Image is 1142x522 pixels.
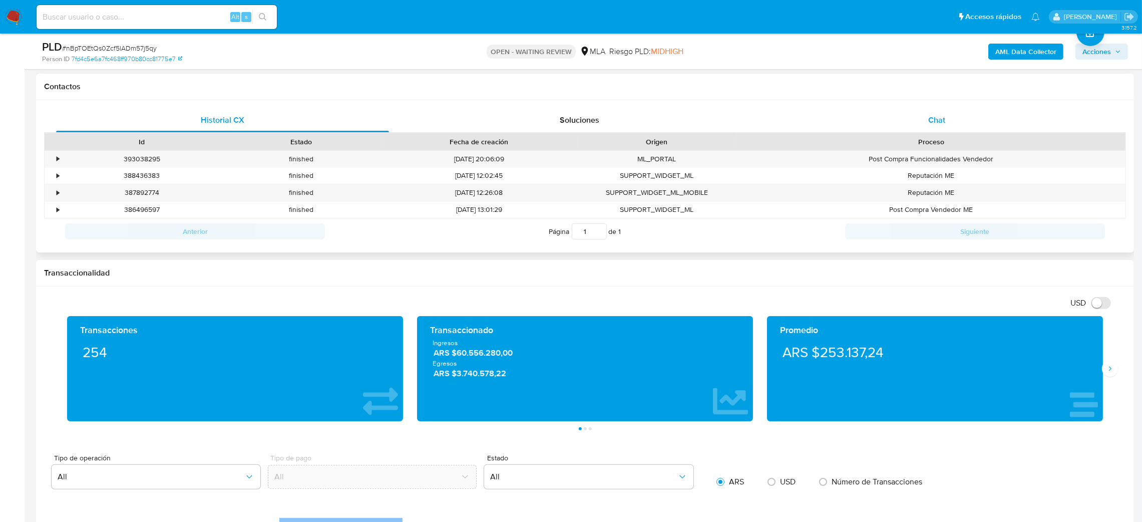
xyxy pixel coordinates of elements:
[42,39,62,55] b: PLD
[743,137,1118,147] div: Proceso
[1121,24,1137,32] span: 3.157.2
[231,12,239,22] span: Alt
[201,114,244,126] span: Historial CX
[1124,12,1134,22] a: Salir
[57,188,59,197] div: •
[736,167,1125,184] div: Reputación ME
[560,114,599,126] span: Soluciones
[736,184,1125,201] div: Reputación ME
[381,184,577,201] div: [DATE] 12:26:08
[381,201,577,218] div: [DATE] 13:01:29
[487,45,576,59] p: OPEN - WAITING REVIEW
[651,46,683,57] span: MIDHIGH
[1031,13,1040,21] a: Notificaciones
[245,12,248,22] span: s
[577,184,737,201] div: SUPPORT_WIDGET_ML_MOBILE
[1075,44,1128,60] button: Acciones
[381,167,577,184] div: [DATE] 12:02:45
[549,223,621,239] span: Página de
[580,46,605,57] div: MLA
[1082,44,1111,60] span: Acciones
[37,11,277,24] input: Buscar usuario o caso...
[62,43,157,53] span: # nBpTOEtQs0Zcf5lADm57j5qy
[845,223,1105,239] button: Siguiente
[577,201,737,218] div: SUPPORT_WIDGET_ML
[222,167,382,184] div: finished
[62,201,222,218] div: 386496597
[44,268,1126,278] h1: Transaccionalidad
[69,137,215,147] div: Id
[57,154,59,164] div: •
[229,137,374,147] div: Estado
[577,151,737,167] div: ML_PORTAL
[988,44,1063,60] button: AML Data Collector
[736,151,1125,167] div: Post Compra Funcionalidades Vendedor
[609,46,683,57] span: Riesgo PLD:
[577,167,737,184] div: SUPPORT_WIDGET_ML
[42,55,70,64] b: Person ID
[619,226,621,236] span: 1
[995,44,1056,60] b: AML Data Collector
[381,151,577,167] div: [DATE] 20:06:09
[44,82,1126,92] h1: Contactos
[62,184,222,201] div: 387892774
[222,184,382,201] div: finished
[65,223,325,239] button: Anterior
[222,201,382,218] div: finished
[584,137,730,147] div: Origen
[928,114,945,126] span: Chat
[57,171,59,180] div: •
[965,12,1021,22] span: Accesos rápidos
[62,151,222,167] div: 393038295
[388,137,570,147] div: Fecha de creación
[252,10,273,24] button: search-icon
[222,151,382,167] div: finished
[57,205,59,214] div: •
[72,55,182,64] a: 7fd4c5e6a7fc468ff970b80cc81775e7
[1064,12,1120,22] p: abril.medzovich@mercadolibre.com
[62,167,222,184] div: 388436383
[736,201,1125,218] div: Post Compra Vendedor ME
